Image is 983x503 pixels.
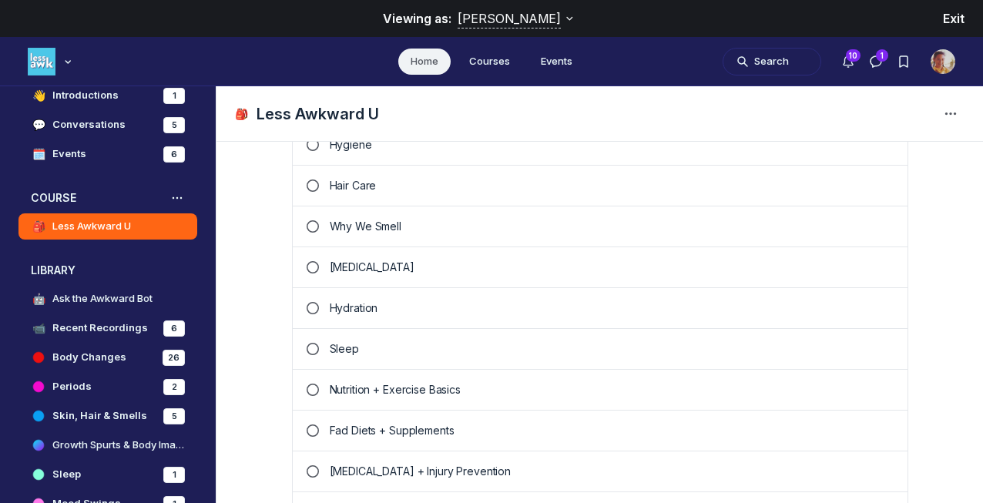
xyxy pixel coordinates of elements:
p: Sleep [330,341,895,357]
button: Search [723,48,821,75]
h4: Recent Recordings [52,320,148,336]
svg: Lesson incomplete [305,465,320,478]
a: Events [528,49,585,75]
span: 👋 [31,88,46,103]
span: 💬 [31,117,46,132]
div: 26 [163,350,185,366]
svg: Lesson incomplete [305,424,320,437]
span: 🤖 [31,291,46,307]
svg: Lesson incomplete [305,343,320,355]
h4: Periods [52,379,92,394]
h4: Sleep [52,467,81,482]
button: LIBRARYCollapse space [18,258,197,283]
svg: Lesson incomplete [305,179,320,192]
div: 5 [163,117,185,133]
a: Home [398,49,451,75]
a: Lesson incomplete[MEDICAL_DATA] + Injury Prevention [293,451,908,491]
a: Lesson incompleteSleep [293,328,908,369]
a: 🗓️Events6 [18,141,197,167]
p: [MEDICAL_DATA] + Injury Prevention [330,464,895,479]
a: Lesson incompleteHygiene [293,124,908,165]
div: 6 [163,146,185,163]
span: [PERSON_NAME] [458,11,561,26]
span: 🗓️ [31,146,46,162]
a: 🤖Ask the Awkward Bot [18,286,197,312]
a: Lesson incompleteNutrition + Exercise Basics [293,369,908,410]
div: 5 [163,408,185,424]
header: Page Header [216,86,983,142]
h4: Ask the Awkward Bot [52,291,153,307]
span: Exit [943,11,965,26]
a: Skin, Hair & Smells5 [18,403,197,429]
span: 📹 [31,320,46,336]
a: Lesson incompleteFad Diets + Supplements [293,410,908,451]
svg: Lesson incomplete [305,261,320,273]
div: 1 [163,467,185,483]
a: 👋Introductions1 [18,82,197,109]
h4: Skin, Hair & Smells [52,408,147,424]
h4: Growth Spurts & Body Image [52,438,185,453]
p: Fad Diets + Supplements [330,423,895,438]
p: Hygiene [330,137,895,153]
span: 🎒 [31,219,46,234]
p: Hair Care [330,178,895,193]
a: Lesson incompleteHair Care [293,165,908,206]
button: COURSECollapse space [18,186,197,210]
p: Nutrition + Exercise Basics [330,382,895,397]
p: [MEDICAL_DATA] [330,260,895,275]
a: 💬Conversations5 [18,112,197,138]
p: Hydration [330,300,895,316]
span: Viewing as: [383,11,451,26]
a: Lesson incomplete[MEDICAL_DATA] [293,246,908,287]
h3: LIBRARY [31,263,75,278]
h4: Less Awkward U [52,219,131,234]
a: Periods2 [18,374,197,400]
a: 🎒Less Awkward U [18,213,197,240]
a: Lesson incompleteHydration [293,287,908,328]
button: View space group options [169,190,185,206]
a: Growth Spurts & Body Image [18,432,197,458]
h4: Introductions [52,88,119,103]
h3: COURSE [31,190,76,206]
a: Sleep1 [18,461,197,488]
a: 📹Recent Recordings6 [18,315,197,341]
svg: Lesson incomplete [305,384,320,396]
h4: Events [52,146,86,162]
a: Lesson incompleteWhy We Smell [293,206,908,246]
svg: Lesson incomplete [305,139,320,151]
a: Courses [457,49,522,75]
button: Exit [943,9,965,28]
svg: Lesson incomplete [305,220,320,233]
h4: Conversations [52,117,126,132]
div: 2 [163,379,185,395]
div: 6 [163,320,185,337]
p: Why We Smell [330,219,895,234]
a: Body Changes26 [18,344,197,371]
button: Viewing as: [458,9,579,29]
div: 1 [163,88,185,104]
h4: Body Changes [52,350,126,365]
svg: Lesson incomplete [305,302,320,314]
